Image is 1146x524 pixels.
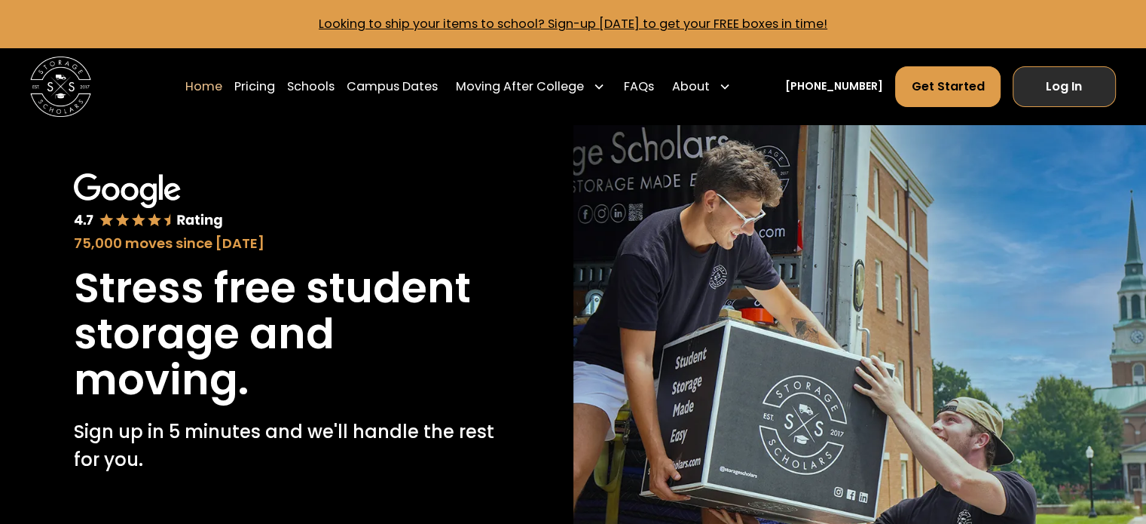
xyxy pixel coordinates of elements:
a: [PHONE_NUMBER] [785,78,883,94]
a: Get Started [895,66,1000,107]
a: FAQs [623,66,653,108]
a: Home [185,66,222,108]
div: About [666,66,737,108]
div: About [672,78,710,96]
div: Moving After College [456,78,584,96]
a: Pricing [234,66,275,108]
a: home [30,57,91,118]
a: Schools [287,66,335,108]
a: Campus Dates [347,66,438,108]
img: Storage Scholars main logo [30,57,91,118]
p: Sign up in 5 minutes and we'll handle the rest for you. [74,418,499,473]
div: Moving After College [450,66,611,108]
a: Looking to ship your items to school? Sign-up [DATE] to get your FREE boxes in time! [319,15,827,32]
a: Log In [1013,66,1116,107]
h1: Stress free student storage and moving. [74,265,499,403]
img: Google 4.7 star rating [74,173,222,231]
div: 75,000 moves since [DATE] [74,233,499,253]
